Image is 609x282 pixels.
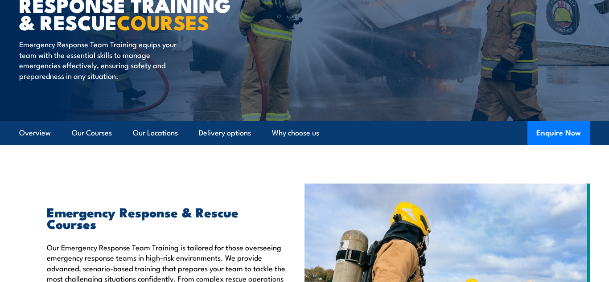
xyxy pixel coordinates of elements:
[117,6,209,37] strong: COURSES
[272,121,319,145] a: Why choose us
[19,121,51,145] a: Overview
[133,121,178,145] a: Our Locations
[72,121,112,145] a: Our Courses
[47,206,291,229] h2: Emergency Response & Rescue Courses
[527,121,590,145] button: Enquire Now
[199,121,251,145] a: Delivery options
[19,39,182,81] p: Emergency Response Team Training equips your team with the essential skills to manage emergencies...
